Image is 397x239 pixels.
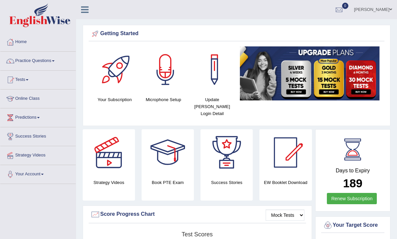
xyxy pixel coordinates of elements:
[342,3,349,9] span: 0
[327,193,377,204] a: Renew Subscription
[200,179,253,186] h4: Success Stories
[0,127,76,144] a: Success Stories
[323,220,383,230] div: Your Target Score
[0,146,76,163] a: Strategy Videos
[0,108,76,125] a: Predictions
[90,209,304,219] div: Score Progress Chart
[0,71,76,87] a: Tests
[0,33,76,49] a: Home
[90,29,383,39] div: Getting Started
[94,96,136,103] h4: Your Subscription
[0,165,76,182] a: Your Account
[240,46,379,100] img: small5.jpg
[0,52,76,68] a: Practice Questions
[191,96,233,117] h4: Update [PERSON_NAME] Login Detail
[0,90,76,106] a: Online Class
[182,231,213,238] tspan: Test scores
[343,177,362,190] b: 189
[259,179,312,186] h4: EW Booklet Download
[142,179,194,186] h4: Book PTE Exam
[142,96,184,103] h4: Microphone Setup
[323,168,383,174] h4: Days to Expiry
[83,179,135,186] h4: Strategy Videos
